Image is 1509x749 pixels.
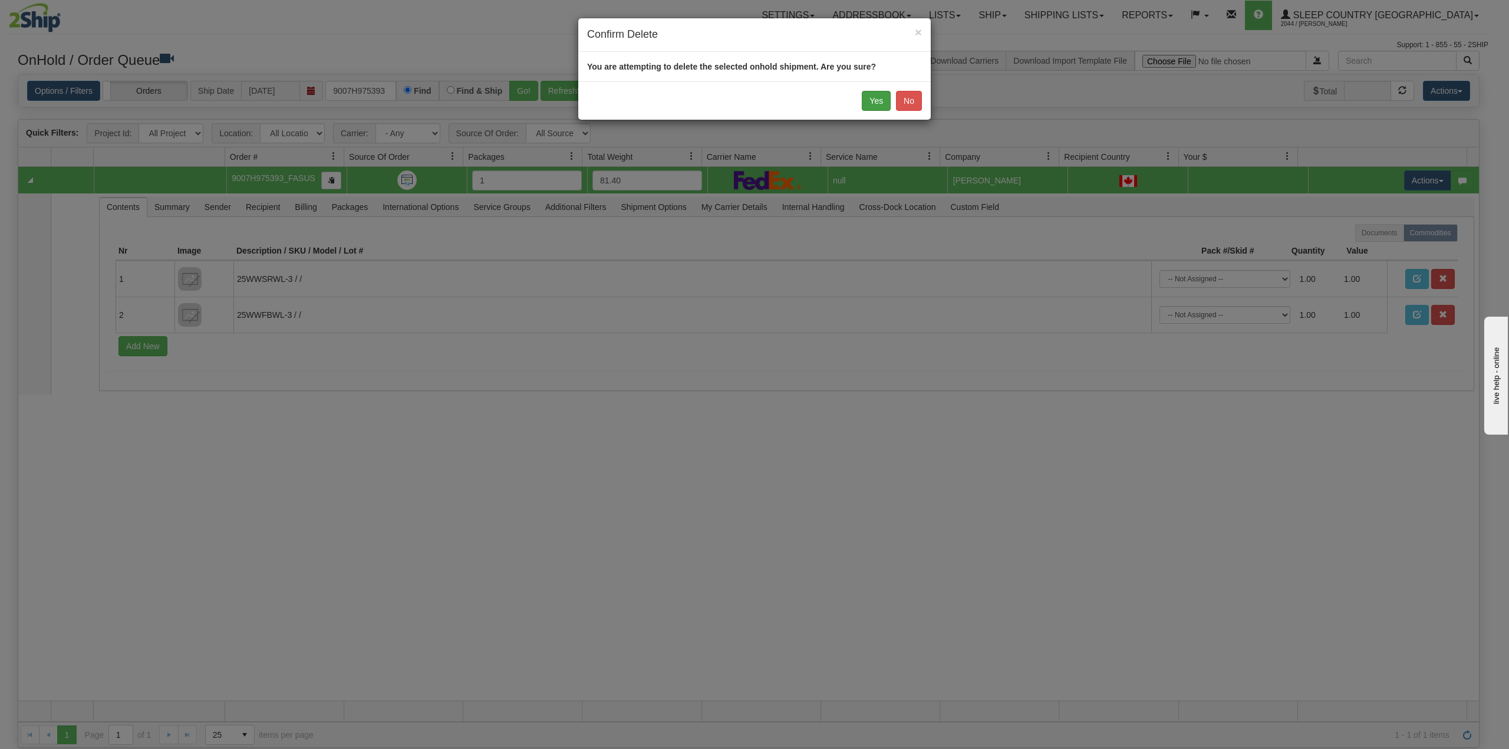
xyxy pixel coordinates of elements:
[915,26,922,38] button: Close
[1482,314,1508,435] iframe: chat widget
[862,91,891,111] button: Yes
[9,10,109,19] div: live help - online
[915,25,922,39] span: ×
[896,91,922,111] button: No
[587,27,922,42] h4: Confirm Delete
[587,62,876,71] strong: You are attempting to delete the selected onhold shipment. Are you sure?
